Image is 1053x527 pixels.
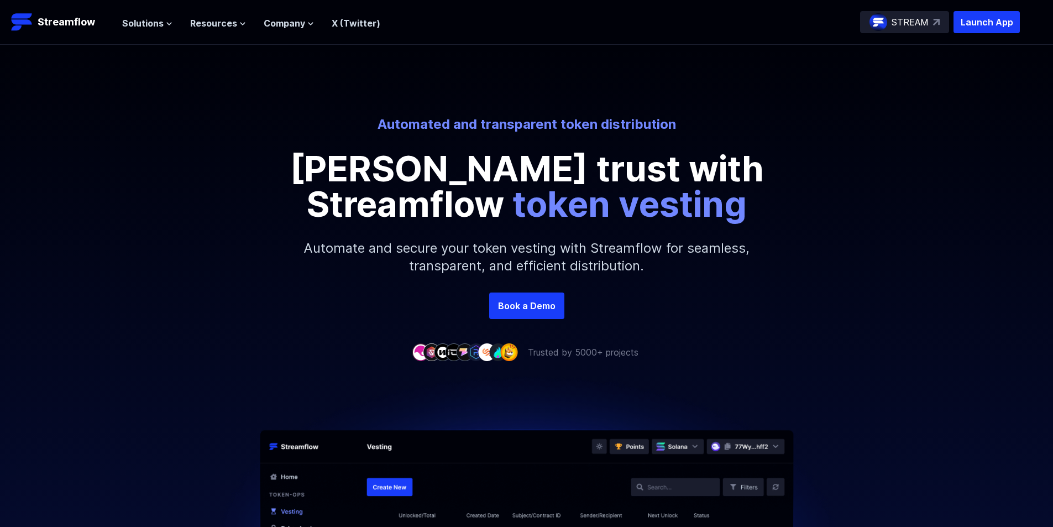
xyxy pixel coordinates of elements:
a: Book a Demo [489,293,564,319]
span: Solutions [122,17,164,30]
img: company-5 [456,343,474,361]
p: Automate and secure your token vesting with Streamflow for seamless, transparent, and efficient d... [289,222,764,293]
span: Resources [190,17,237,30]
p: Streamflow [38,14,95,30]
span: Company [264,17,305,30]
p: Automated and transparent token distribution [221,116,833,133]
img: company-4 [445,343,463,361]
a: Streamflow [11,11,111,33]
img: company-8 [489,343,507,361]
img: company-7 [478,343,496,361]
img: company-3 [434,343,452,361]
img: Streamflow Logo [11,11,33,33]
a: X (Twitter) [332,18,380,29]
img: company-2 [423,343,441,361]
img: company-6 [467,343,485,361]
p: [PERSON_NAME] trust with Streamflow [278,151,776,222]
img: company-1 [412,343,429,361]
span: token vesting [512,182,747,225]
button: Launch App [954,11,1020,33]
img: company-9 [500,343,518,361]
button: Solutions [122,17,172,30]
button: Resources [190,17,246,30]
p: Trusted by 5000+ projects [528,346,638,359]
a: STREAM [860,11,949,33]
img: top-right-arrow.svg [933,19,940,25]
button: Company [264,17,314,30]
img: streamflow-logo-circle.png [869,13,887,31]
p: STREAM [892,15,929,29]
